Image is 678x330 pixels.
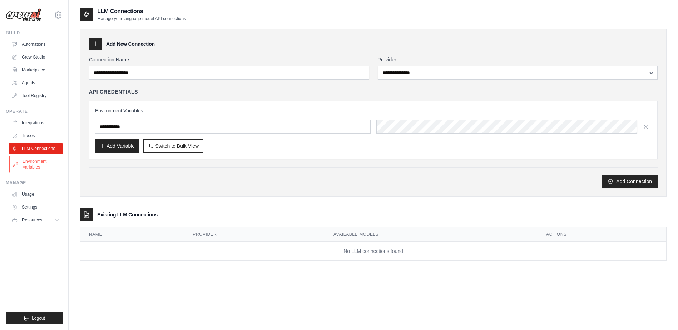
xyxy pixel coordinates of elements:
img: Logo [6,8,41,22]
a: Settings [9,201,63,213]
a: Usage [9,189,63,200]
a: Crew Studio [9,51,63,63]
h3: Environment Variables [95,107,652,114]
a: Environment Variables [9,156,63,173]
button: Add Connection [602,175,658,188]
h3: Existing LLM Connections [97,211,158,218]
p: Manage your language model API connections [97,16,186,21]
a: Automations [9,39,63,50]
th: Provider [184,227,325,242]
a: Traces [9,130,63,141]
th: Name [80,227,184,242]
button: Resources [9,214,63,226]
a: Marketplace [9,64,63,76]
button: Add Variable [95,139,139,153]
h2: LLM Connections [97,7,186,16]
label: Connection Name [89,56,369,63]
span: Resources [22,217,42,223]
div: Operate [6,109,63,114]
button: Logout [6,312,63,324]
a: Integrations [9,117,63,129]
span: Switch to Bulk View [155,142,199,150]
div: Manage [6,180,63,186]
th: Available Models [325,227,538,242]
a: Agents [9,77,63,89]
td: No LLM connections found [80,242,666,261]
div: Build [6,30,63,36]
a: LLM Connections [9,143,63,154]
h4: API Credentials [89,88,138,95]
span: Logout [32,315,45,321]
a: Tool Registry [9,90,63,101]
th: Actions [538,227,666,242]
button: Switch to Bulk View [143,139,203,153]
h3: Add New Connection [106,40,155,47]
label: Provider [378,56,658,63]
